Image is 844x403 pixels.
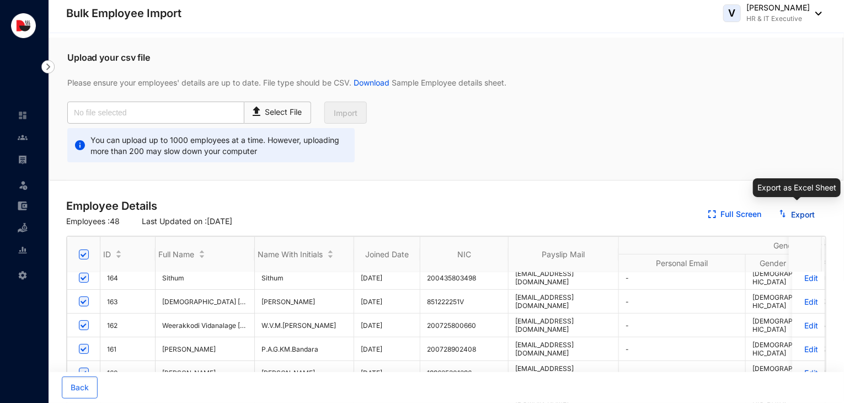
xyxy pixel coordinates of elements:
button: Full Screen [699,204,770,226]
td: [DATE] [354,290,420,314]
a: Download [351,78,392,87]
a: Export [791,210,815,219]
img: payroll-unselected.b590312f920e76f0c668.svg [18,155,28,165]
td: [DATE] [354,266,420,290]
p: Employees : 48 [66,216,120,227]
td: 200728902408 [420,337,509,361]
td: W.V.M.Sandeepa [255,314,354,337]
p: Select File [265,107,302,118]
img: report-unselected.e6a6b4230fc7da01f883.svg [18,245,28,255]
span: Sithum [162,274,248,282]
td: - [619,337,746,361]
td: [DEMOGRAPHIC_DATA] [746,290,801,314]
img: people-unselected.118708e94b43a90eceab.svg [18,132,28,142]
img: alert-informational.856c831170432ec0227b3ddd54954d9a.svg [73,134,87,157]
td: 199625301296 [420,361,509,385]
td: C.V.Prakash [255,290,354,314]
li: Expenses [9,195,35,217]
td: 162 [100,314,156,337]
span: Weerakkodi Vidanalage [PERSON_NAME] [162,321,291,330]
td: Sithum [156,266,255,290]
li: Loan [9,217,35,239]
span: [EMAIL_ADDRESS][DOMAIN_NAME] [515,293,574,310]
span: [EMAIL_ADDRESS][DOMAIN_NAME] [515,341,574,357]
td: Sithum [255,266,354,290]
button: Import [324,102,367,124]
span: Back [71,382,89,393]
span: Full Name [158,250,194,259]
th: Gender [746,254,801,272]
th: Payslip Mail [509,237,619,272]
td: [DEMOGRAPHIC_DATA] [746,314,801,337]
th: Joined Date [354,237,420,272]
li: Reports [9,239,35,261]
td: [DATE] [354,314,420,337]
span: [EMAIL_ADDRESS][DOMAIN_NAME] [515,317,574,333]
img: settings-unselected.1febfda315e6e19643a1.svg [18,271,28,280]
td: Sheron [255,361,354,385]
td: 164 [100,266,156,290]
p: You can upload up to 1000 employees at a time. However, uploading more than 200 may slow down you... [87,134,347,157]
th: Personal Email [619,254,746,272]
img: export.331d0dd4d426c9acf19646af862b8729.svg [779,210,787,218]
p: Upload your csv file [67,51,825,64]
td: 161 [100,337,156,361]
th: Full Name [156,237,255,272]
td: - [619,314,746,337]
span: Name With Initials [258,250,323,259]
button: Export [770,204,824,226]
td: - [619,266,746,290]
span: ID [103,250,111,259]
p: Bulk Employee Import [66,6,181,21]
span: [PERSON_NAME] [162,369,248,377]
td: [DEMOGRAPHIC_DATA] [746,266,801,290]
p: Employee Details [66,198,157,214]
td: - [619,290,746,314]
input: No file selected [67,102,244,124]
span: [PERSON_NAME] [162,345,216,353]
span: V [729,8,736,18]
td: [DEMOGRAPHIC_DATA] [746,361,801,385]
a: Full Screen [720,209,761,219]
span: [EMAIL_ADDRESS][DOMAIN_NAME] [515,364,574,381]
li: Contacts [9,126,35,149]
td: P.A.G.KM.Bandara [255,337,354,361]
a: Edit [799,321,818,330]
p: Please ensure your employees' details are up to date. File type should be CSV. Sample Employee de... [67,64,825,102]
td: Sheron Thomas [156,361,255,385]
p: HR & IT Executive [746,13,810,24]
a: Edit [799,344,818,354]
th: NIC [420,237,509,272]
td: [DEMOGRAPHIC_DATA] [746,337,801,361]
li: Home [9,104,35,126]
img: logo [11,13,36,38]
a: Edit [799,368,818,378]
div: Export as Excel Sheet [753,178,841,197]
a: Edit [799,297,818,306]
img: home-unselected.a29eae3204392db15eaf.svg [18,110,28,120]
td: [DATE] [354,361,420,385]
th: Name With Initials [255,237,354,272]
img: leave-unselected.2934df6273408c3f84d9.svg [18,179,29,190]
a: Edit [799,273,818,283]
img: loan-unselected.d74d20a04637f2d15ab5.svg [18,223,28,233]
td: 160 [100,361,156,385]
img: upload-icon.e7779a65feecae32d790bdb39620e36f.svg [250,102,265,118]
img: nav-icon-right.af6afadce00d159da59955279c43614e.svg [41,60,55,73]
button: Back [62,377,98,399]
td: 200435803498 [420,266,509,290]
th: ID [100,237,156,272]
span: [DEMOGRAPHIC_DATA] [PERSON_NAME] [162,298,291,306]
img: expense-unselected.2edcf0507c847f3e9e96.svg [18,201,28,211]
p: [PERSON_NAME] [746,2,810,13]
td: 851222251V [420,290,509,314]
img: dropdown-black.8e83cc76930a90b1a4fdb6d089b7bf3a.svg [810,12,822,15]
p: Last Updated on : [DATE] [142,216,232,227]
td: 200725800660 [420,314,509,337]
td: 163 [100,290,156,314]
